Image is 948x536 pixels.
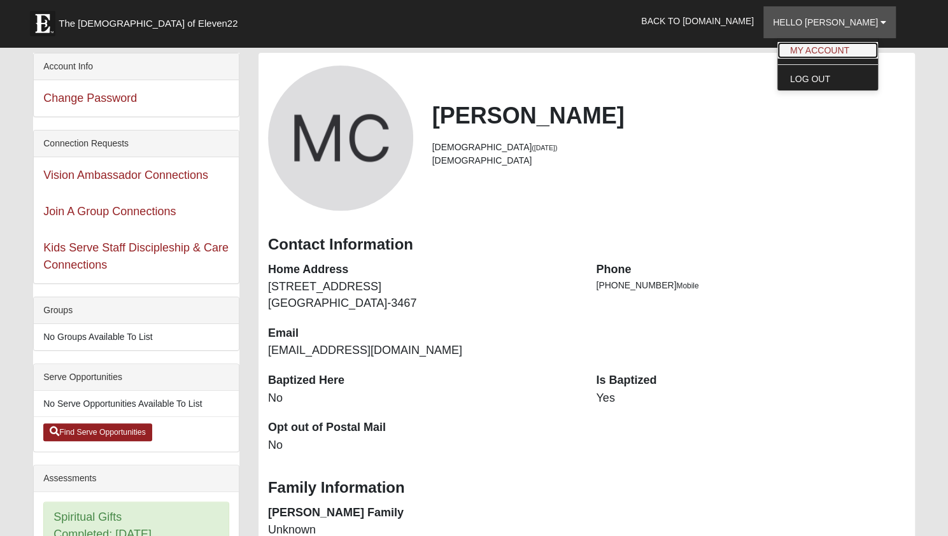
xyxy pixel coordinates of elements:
dd: No [268,390,577,407]
img: Eleven22 logo [30,11,55,36]
a: My Account [777,42,878,59]
a: Kids Serve Staff Discipleship & Care Connections [43,241,229,271]
a: Log Out [777,71,878,87]
div: Account Info [34,53,239,80]
span: The [DEMOGRAPHIC_DATA] of Eleven22 [59,17,237,30]
li: No Serve Opportunities Available To List [34,391,239,417]
h2: [PERSON_NAME] [432,102,905,129]
span: Hello [PERSON_NAME] [773,17,878,27]
a: Find Serve Opportunities [43,423,152,441]
dt: Phone [596,262,905,278]
a: Change Password [43,92,137,104]
dd: [EMAIL_ADDRESS][DOMAIN_NAME] [268,342,577,359]
h3: Contact Information [268,236,905,254]
dt: Is Baptized [596,372,905,389]
dt: Opt out of Postal Mail [268,420,577,436]
li: [DEMOGRAPHIC_DATA] [432,141,905,154]
li: [DEMOGRAPHIC_DATA] [432,154,905,167]
h3: Family Information [268,479,905,497]
div: Serve Opportunities [34,364,239,391]
div: Assessments [34,465,239,492]
div: Groups [34,297,239,324]
dd: Yes [596,390,905,407]
a: Back to [DOMAIN_NAME] [632,5,763,37]
dt: Email [268,325,577,342]
span: Mobile [676,281,698,290]
small: ([DATE]) [532,144,557,152]
a: View Fullsize Photo [268,66,413,211]
dt: [PERSON_NAME] Family [268,505,577,521]
li: [PHONE_NUMBER] [596,279,905,292]
dd: No [268,437,577,454]
div: Connection Requests [34,130,239,157]
dt: Baptized Here [268,372,577,389]
a: Hello [PERSON_NAME] [763,6,896,38]
a: The [DEMOGRAPHIC_DATA] of Eleven22 [24,4,278,36]
a: Vision Ambassador Connections [43,169,208,181]
a: Join A Group Connections [43,205,176,218]
dt: Home Address [268,262,577,278]
li: No Groups Available To List [34,324,239,350]
dd: [STREET_ADDRESS] [GEOGRAPHIC_DATA]-3467 [268,279,577,311]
